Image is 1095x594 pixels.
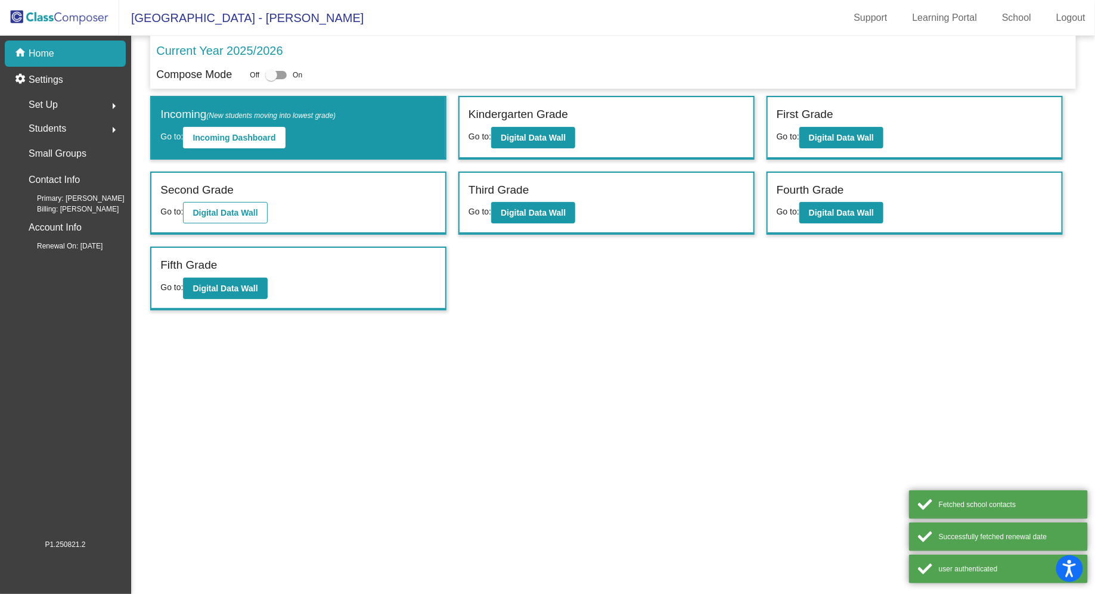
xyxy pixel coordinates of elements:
[1047,8,1095,27] a: Logout
[183,202,267,223] button: Digital Data Wall
[29,145,86,162] p: Small Groups
[491,127,575,148] button: Digital Data Wall
[939,499,1079,510] div: Fetched school contacts
[107,123,121,137] mat-icon: arrow_right
[14,73,29,87] mat-icon: settings
[29,97,58,113] span: Set Up
[206,111,336,120] span: (New students moving into lowest grade)
[107,99,121,113] mat-icon: arrow_right
[250,70,259,80] span: Off
[160,207,183,216] span: Go to:
[156,42,283,60] p: Current Year 2025/2026
[293,70,302,80] span: On
[845,8,897,27] a: Support
[14,46,29,61] mat-icon: home
[491,202,575,223] button: Digital Data Wall
[777,207,799,216] span: Go to:
[501,208,566,217] b: Digital Data Wall
[29,73,63,87] p: Settings
[119,8,364,27] span: [GEOGRAPHIC_DATA] - [PERSON_NAME]
[193,208,258,217] b: Digital Data Wall
[29,120,66,137] span: Students
[183,127,285,148] button: Incoming Dashboard
[469,182,529,199] label: Third Grade
[160,257,217,274] label: Fifth Grade
[29,172,80,188] p: Contact Info
[799,127,883,148] button: Digital Data Wall
[469,106,568,123] label: Kindergarten Grade
[903,8,987,27] a: Learning Portal
[809,133,874,142] b: Digital Data Wall
[160,106,336,123] label: Incoming
[18,241,103,251] span: Renewal On: [DATE]
[777,182,844,199] label: Fourth Grade
[777,106,833,123] label: First Grade
[18,193,125,204] span: Primary: [PERSON_NAME]
[469,207,491,216] span: Go to:
[156,67,232,83] p: Compose Mode
[193,133,275,142] b: Incoming Dashboard
[183,278,267,299] button: Digital Data Wall
[939,531,1079,542] div: Successfully fetched renewal date
[18,204,119,214] span: Billing: [PERSON_NAME]
[777,132,799,141] span: Go to:
[992,8,1041,27] a: School
[501,133,566,142] b: Digital Data Wall
[160,182,234,199] label: Second Grade
[193,284,258,293] b: Digital Data Wall
[469,132,491,141] span: Go to:
[160,282,183,292] span: Go to:
[939,564,1079,574] div: user authenticated
[29,219,82,236] p: Account Info
[29,46,54,61] p: Home
[809,208,874,217] b: Digital Data Wall
[160,132,183,141] span: Go to:
[799,202,883,223] button: Digital Data Wall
